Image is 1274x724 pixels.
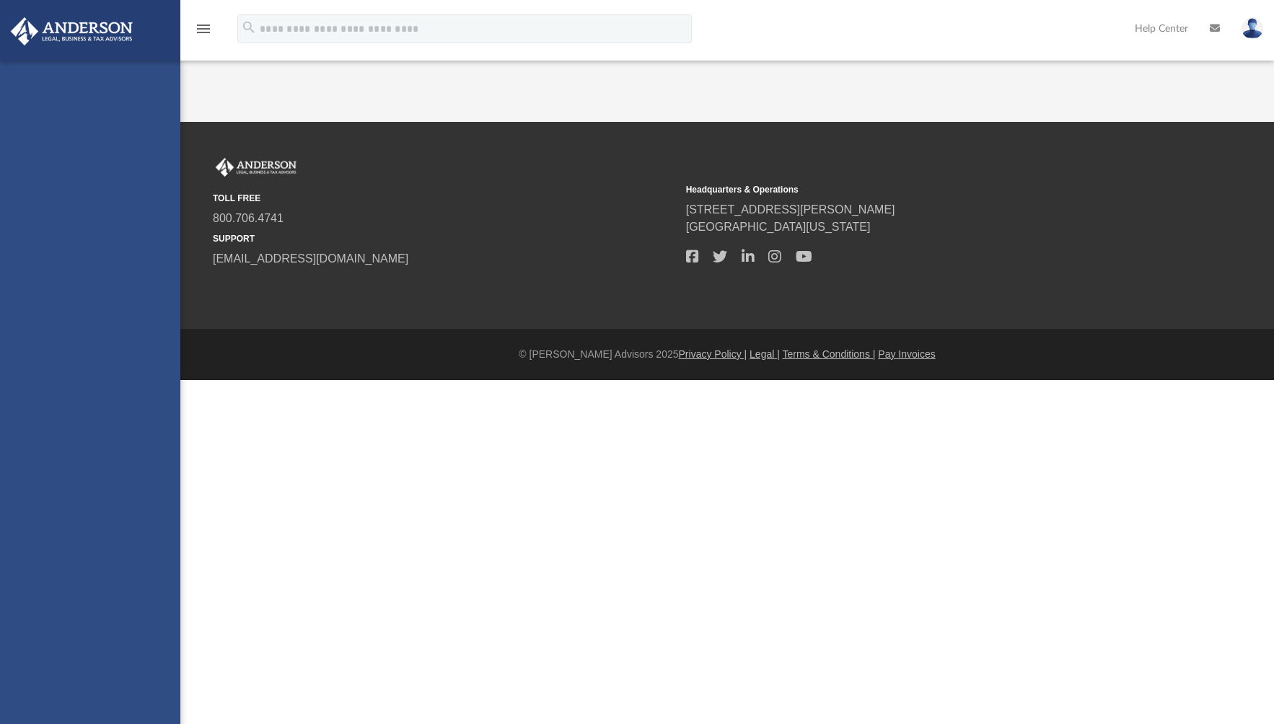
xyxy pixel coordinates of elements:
[213,192,676,205] small: TOLL FREE
[750,348,780,360] a: Legal |
[878,348,935,360] a: Pay Invoices
[213,212,284,224] a: 800.706.4741
[679,348,747,360] a: Privacy Policy |
[180,347,1274,362] div: © [PERSON_NAME] Advisors 2025
[1242,18,1263,39] img: User Pic
[213,232,676,245] small: SUPPORT
[686,203,895,216] a: [STREET_ADDRESS][PERSON_NAME]
[241,19,257,35] i: search
[783,348,876,360] a: Terms & Conditions |
[213,158,299,177] img: Anderson Advisors Platinum Portal
[686,183,1149,196] small: Headquarters & Operations
[195,20,212,37] i: menu
[686,221,871,233] a: [GEOGRAPHIC_DATA][US_STATE]
[6,17,137,45] img: Anderson Advisors Platinum Portal
[213,252,408,265] a: [EMAIL_ADDRESS][DOMAIN_NAME]
[195,27,212,37] a: menu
